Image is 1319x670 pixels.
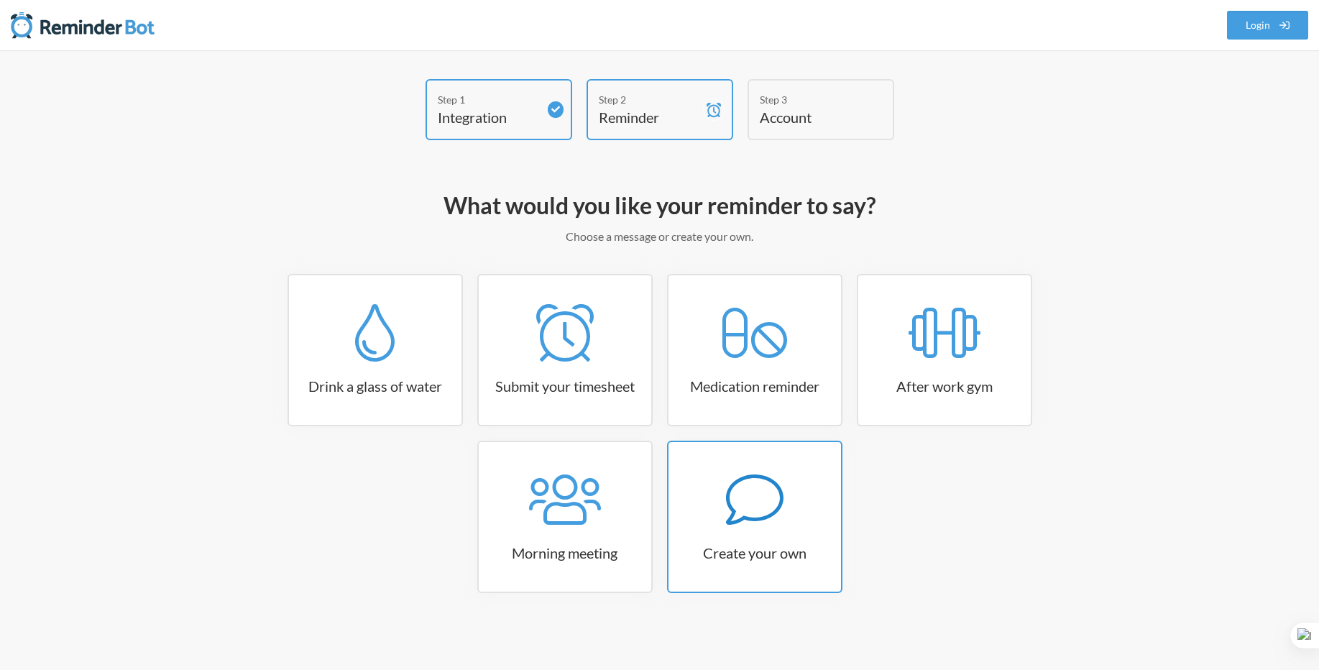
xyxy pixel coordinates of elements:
[243,191,1077,221] h2: What would you like your reminder to say?
[760,92,860,107] div: Step 3
[1227,11,1309,40] a: Login
[599,92,699,107] div: Step 2
[289,376,461,396] h3: Drink a glass of water
[438,107,538,127] h4: Integration
[858,376,1031,396] h3: After work gym
[11,11,155,40] img: Reminder Bot
[243,228,1077,245] p: Choose a message or create your own.
[760,107,860,127] h4: Account
[479,376,651,396] h3: Submit your timesheet
[599,107,699,127] h4: Reminder
[668,376,841,396] h3: Medication reminder
[668,543,841,563] h3: Create your own
[479,543,651,563] h3: Morning meeting
[438,92,538,107] div: Step 1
